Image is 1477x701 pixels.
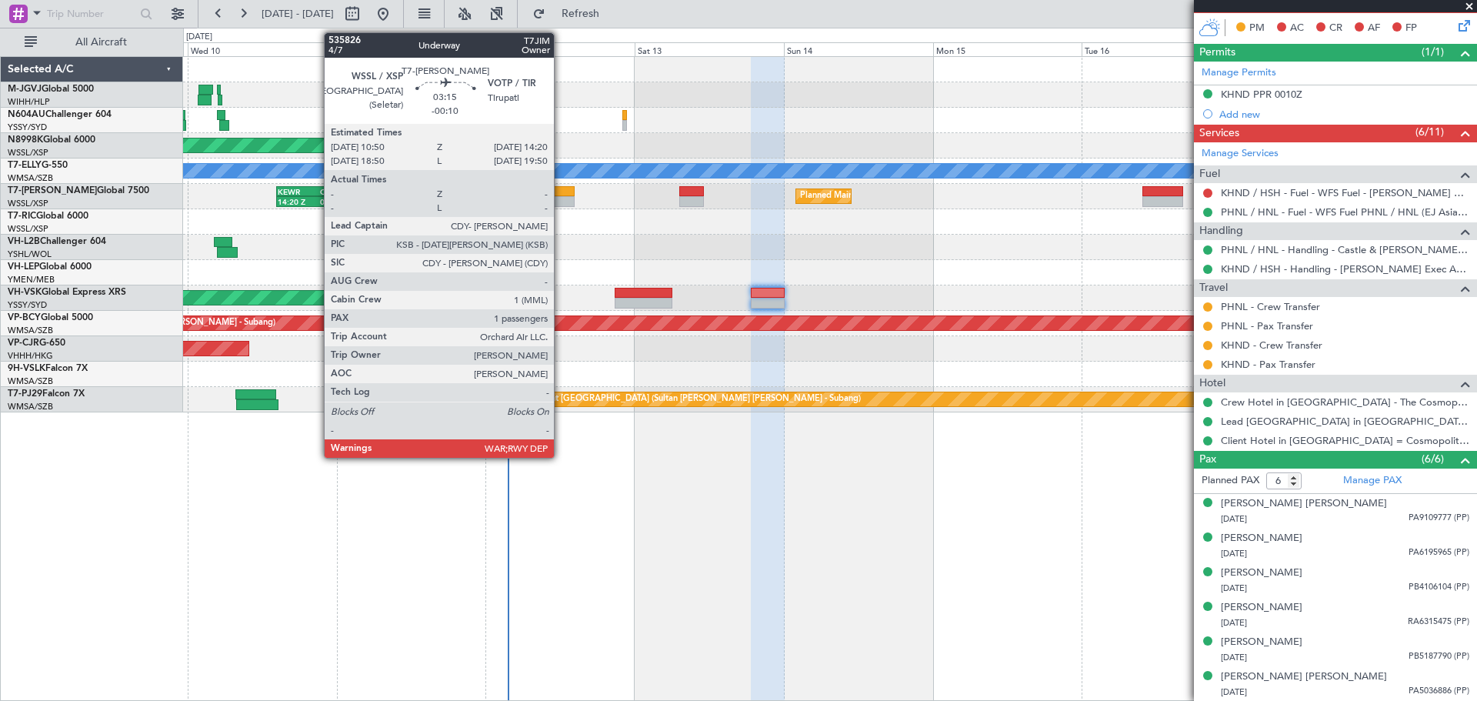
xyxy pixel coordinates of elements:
[8,110,45,119] span: N604AU
[8,161,42,170] span: T7-ELLY
[278,187,312,196] div: KEWR
[8,313,41,322] span: VP-BCY
[8,212,88,221] a: T7-RICGlobal 6000
[312,197,348,206] div: 02:05 Z
[1343,473,1402,489] a: Manage PAX
[8,212,36,221] span: T7-RIC
[8,186,97,195] span: T7-[PERSON_NAME]
[312,187,347,196] div: OMDW
[1199,222,1243,240] span: Handling
[1290,21,1304,36] span: AC
[525,2,618,26] button: Refresh
[1199,125,1239,142] span: Services
[8,110,112,119] a: N604AUChallenger 604
[1249,21,1265,36] span: PM
[8,288,42,297] span: VH-VSK
[1409,650,1469,663] span: PB5187790 (PP)
[8,364,88,373] a: 9H-VSLKFalcon 7X
[8,364,45,373] span: 9H-VSLK
[8,186,149,195] a: T7-[PERSON_NAME]Global 7500
[1405,21,1417,36] span: FP
[1409,581,1469,594] span: PB4106104 (PP)
[1221,262,1469,275] a: KHND / HSH - Handling - [PERSON_NAME] Exec Arpt KHND / HSH
[1329,21,1342,36] span: CR
[933,42,1082,56] div: Mon 15
[1199,375,1225,392] span: Hotel
[1221,496,1387,512] div: [PERSON_NAME] [PERSON_NAME]
[1221,88,1302,101] div: KHND PPR 0010Z
[1221,300,1320,313] a: PHNL - Crew Transfer
[1221,548,1247,559] span: [DATE]
[8,274,55,285] a: YMEN/MEB
[262,7,334,21] span: [DATE] - [DATE]
[1221,600,1302,616] div: [PERSON_NAME]
[8,313,93,322] a: VP-BCYGlobal 5000
[1409,685,1469,698] span: PA5036886 (PP)
[1221,635,1302,650] div: [PERSON_NAME]
[8,198,48,209] a: WSSL/XSP
[1221,669,1387,685] div: [PERSON_NAME] [PERSON_NAME]
[8,325,53,336] a: WMSA/SZB
[1422,44,1444,60] span: (1/1)
[1409,512,1469,525] span: PA9109777 (PP)
[8,262,39,272] span: VH-LEP
[800,185,981,208] div: Planned Maint [GEOGRAPHIC_DATA] (Seletar)
[47,2,135,25] input: Trip Number
[188,42,337,56] div: Wed 10
[8,172,53,184] a: WMSA/SZB
[1221,205,1469,219] a: PHNL / HNL - Fuel - WFS Fuel PHNL / HNL (EJ Asia Only)
[1082,42,1231,56] div: Tue 16
[8,262,92,272] a: VH-LEPGlobal 6000
[1409,546,1469,559] span: PA6195965 (PP)
[502,388,861,411] div: Planned Maint [GEOGRAPHIC_DATA] (Sultan [PERSON_NAME] [PERSON_NAME] - Subang)
[1221,339,1322,352] a: KHND - Crew Transfer
[1221,243,1469,256] a: PHNL / HNL - Handling - Castle & [PERSON_NAME] Avn PHNL / HNL
[1199,165,1220,183] span: Fuel
[8,339,39,348] span: VP-CJR
[8,85,94,94] a: M-JGVJGlobal 5000
[635,42,784,56] div: Sat 13
[1221,582,1247,594] span: [DATE]
[8,122,47,133] a: YSSY/SYD
[1221,186,1469,199] a: KHND / HSH - Fuel - WFS Fuel - [PERSON_NAME] Exec KHND / HSH (EJ Asia Only)
[1221,358,1315,371] a: KHND - Pax Transfer
[1221,434,1469,447] a: Client Hotel in [GEOGRAPHIC_DATA] = Cosmopolitan
[8,96,50,108] a: WIHH/HLP
[8,339,65,348] a: VP-CJRG-650
[8,135,43,145] span: N8998K
[8,249,52,260] a: YSHL/WOL
[1221,319,1313,332] a: PHNL - Pax Transfer
[1221,566,1302,581] div: [PERSON_NAME]
[485,42,635,56] div: Fri 12
[1408,616,1469,629] span: RA6315475 (PP)
[1415,124,1444,140] span: (6/11)
[1202,473,1259,489] label: Planned PAX
[1221,652,1247,663] span: [DATE]
[8,350,53,362] a: VHHH/HKG
[8,299,47,311] a: YSSY/SYD
[1199,451,1216,469] span: Pax
[1221,531,1302,546] div: [PERSON_NAME]
[548,8,613,19] span: Refresh
[8,85,42,94] span: M-JGVJ
[8,288,126,297] a: VH-VSKGlobal Express XRS
[186,31,212,44] div: [DATE]
[1422,451,1444,467] span: (6/6)
[1221,686,1247,698] span: [DATE]
[8,147,48,159] a: WSSL/XSP
[17,30,167,55] button: All Aircraft
[8,376,53,387] a: WMSA/SZB
[1368,21,1380,36] span: AF
[1219,108,1469,121] div: Add new
[278,197,313,206] div: 14:20 Z
[8,237,40,246] span: VH-L2B
[40,37,162,48] span: All Aircraft
[365,185,517,208] div: Planned Maint Dubai (Al Maktoum Intl)
[8,401,53,412] a: WMSA/SZB
[1199,279,1228,297] span: Travel
[1199,44,1235,62] span: Permits
[1202,65,1276,81] a: Manage Permits
[1221,415,1469,428] a: Lead [GEOGRAPHIC_DATA] in [GEOGRAPHIC_DATA] [GEOGRAPHIC_DATA]
[8,135,95,145] a: N8998KGlobal 6000
[1221,396,1469,409] a: Crew Hotel in [GEOGRAPHIC_DATA] - The Cosmopolitan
